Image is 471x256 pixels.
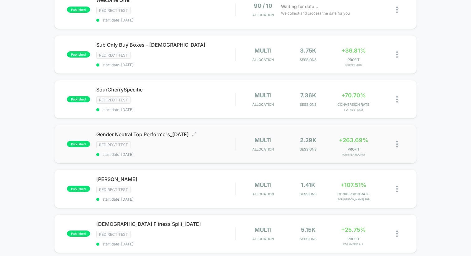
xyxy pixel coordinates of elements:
[255,47,272,54] span: multi
[396,230,398,237] img: close
[96,18,235,22] span: start date: [DATE]
[255,182,272,188] span: multi
[67,96,90,102] span: published
[301,226,316,233] span: 5.15k
[396,7,398,13] img: close
[96,7,131,14] span: Redirect Test
[255,92,272,99] span: multi
[332,153,374,156] span: for 5 Rea Rocket
[287,102,329,107] span: Sessions
[332,102,374,107] span: CONVERSION RATE
[301,182,315,188] span: 1.41k
[67,51,90,58] span: published
[96,52,131,59] span: Redirect Test
[300,92,316,99] span: 7.36k
[96,231,131,238] span: Redirect Test
[96,152,235,157] span: start date: [DATE]
[255,226,272,233] span: multi
[96,221,235,227] span: [DEMOGRAPHIC_DATA] Fitness Split_[DATE]
[252,102,274,107] span: Allocation
[67,186,90,192] span: published
[300,47,316,54] span: 3.75k
[96,63,235,67] span: start date: [DATE]
[96,107,235,112] span: start date: [DATE]
[67,141,90,147] span: published
[281,10,350,16] span: We collect and process the data for you
[255,137,272,143] span: multi
[332,108,374,111] span: for 45 5 Rea 2
[67,7,90,13] span: published
[96,242,235,246] span: start date: [DATE]
[332,243,374,246] span: for Hybrid All
[252,58,274,62] span: Allocation
[96,186,131,193] span: Redirect Test
[341,226,366,233] span: +25.75%
[341,92,366,99] span: +70.70%
[341,47,366,54] span: +36.81%
[96,42,235,48] span: Sub Only Buy Boxes - [DEMOGRAPHIC_DATA]
[254,2,272,9] span: 90 / 10
[96,141,131,148] span: Redirect Test
[96,96,131,104] span: Redirect Test
[300,137,316,143] span: 2.29k
[252,237,274,241] span: Allocation
[287,58,329,62] span: Sessions
[339,137,368,143] span: +263.69%
[252,147,274,151] span: Allocation
[332,63,374,67] span: for Biohack
[252,192,274,196] span: Allocation
[340,182,366,188] span: +107.51%
[287,237,329,241] span: Sessions
[332,192,374,196] span: CONVERSION RATE
[96,86,235,93] span: SourCherrySpecific
[96,131,235,137] span: Gender Neutral Top Performers_[DATE]
[67,230,90,237] span: published
[96,197,235,202] span: start date: [DATE]
[332,58,374,62] span: PROFIT
[332,147,374,151] span: PROFIT
[396,186,398,192] img: close
[281,3,318,10] span: Waiting for data...
[396,96,398,103] img: close
[396,141,398,147] img: close
[332,198,374,201] span: for [PERSON_NAME] Sub
[252,13,274,17] span: Allocation
[96,176,235,182] span: [PERSON_NAME]
[287,147,329,151] span: Sessions
[396,51,398,58] img: close
[332,237,374,241] span: PROFIT
[287,192,329,196] span: Sessions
